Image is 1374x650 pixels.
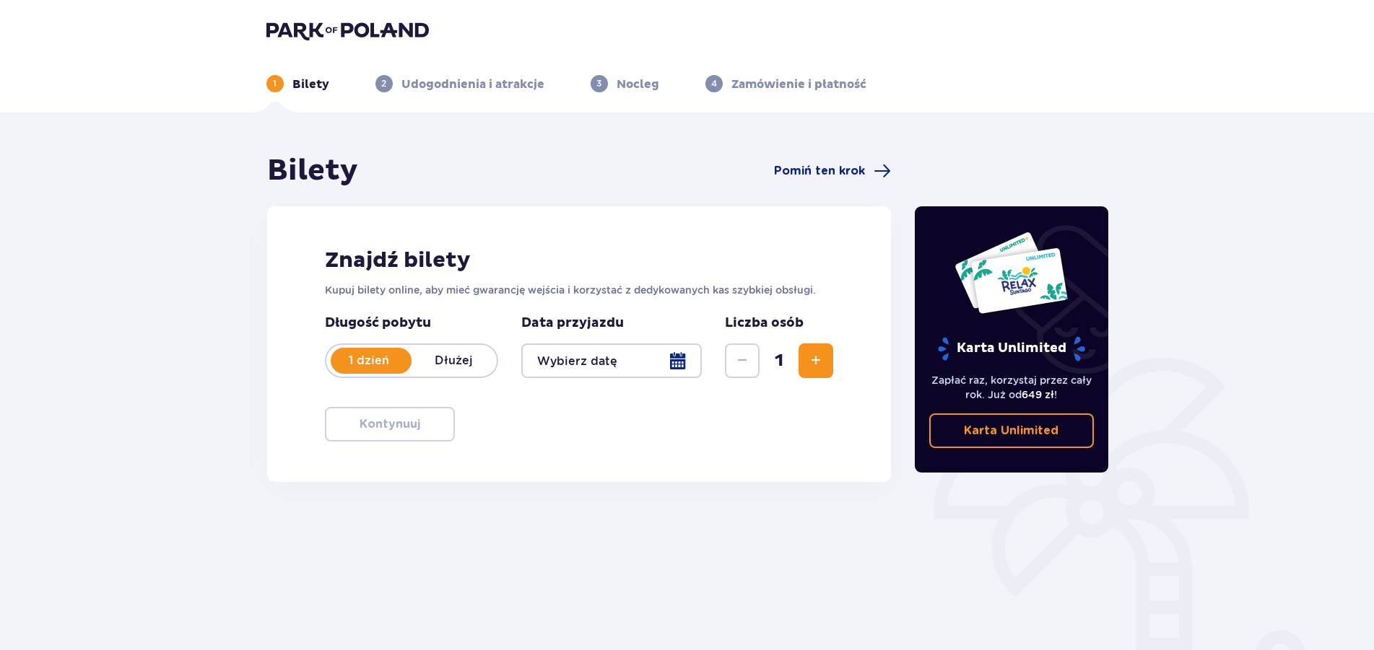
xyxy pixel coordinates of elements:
[273,77,277,90] p: 1
[375,75,544,92] div: 2Udogodnienia i atrakcje
[774,162,891,180] a: Pomiń ten krok
[266,75,329,92] div: 1Bilety
[325,247,834,274] h2: Znajdź bilety
[412,353,497,369] p: Dłużej
[325,283,834,297] p: Kupuj bilety online, aby mieć gwarancję wejścia i korzystać z dedykowanych kas szybkiej obsługi.
[774,163,865,179] span: Pomiń ten krok
[711,77,717,90] p: 4
[401,76,544,92] p: Udogodnienia i atrakcje
[731,76,866,92] p: Zamówienie i płatność
[617,76,659,92] p: Nocleg
[725,315,804,332] p: Liczba osób
[591,75,659,92] div: 3Nocleg
[705,75,866,92] div: 4Zamówienie i płatność
[1022,389,1054,400] span: 649 zł
[267,153,358,189] h1: Bilety
[266,20,429,40] img: Park of Poland logo
[292,76,329,92] p: Bilety
[725,343,760,378] button: Zmniejsz
[762,350,796,372] span: 1
[325,407,455,442] button: Kontynuuj
[325,315,498,332] p: Długość pobytu
[799,343,833,378] button: Zwiększ
[360,416,420,432] p: Kontynuuj
[929,413,1094,448] a: Karta Unlimited
[936,336,1087,361] p: Karta Unlimited
[596,77,601,90] p: 3
[954,231,1069,315] img: Dwie karty całoroczne do Suntago z napisem 'UNLIMITED RELAX', na białym tle z tropikalnymi liśćmi...
[381,77,386,90] p: 2
[326,353,412,369] p: 1 dzień
[964,423,1058,439] p: Karta Unlimited
[521,315,624,332] p: Data przyjazdu
[929,373,1094,402] p: Zapłać raz, korzystaj przez cały rok. Już od !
